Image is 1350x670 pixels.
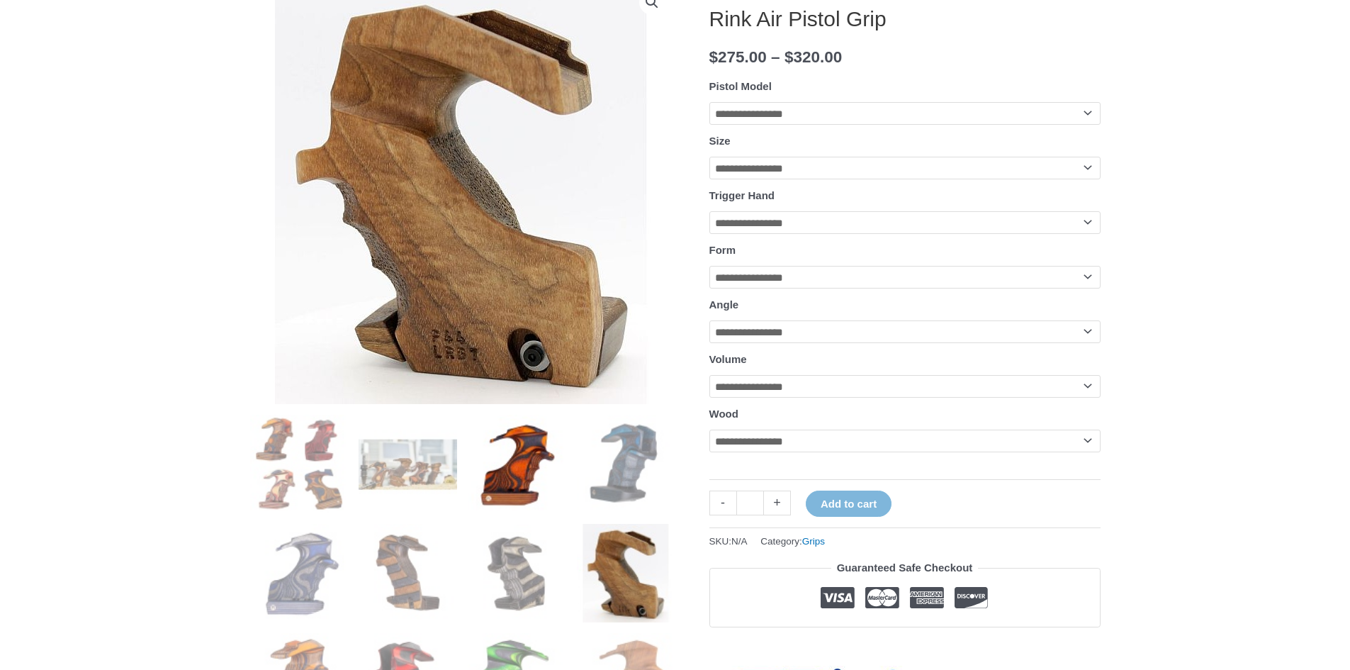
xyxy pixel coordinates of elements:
button: Add to cart [806,491,891,517]
h1: Rink Air Pistol Grip [709,6,1101,32]
img: Rink Air Pistol Grip - Image 5 [250,524,349,622]
span: $ [784,48,794,66]
span: $ [709,48,719,66]
a: - [709,491,736,515]
img: Rink Air Pistol Grip - Image 6 [359,524,457,622]
label: Wood [709,408,738,420]
label: Size [709,135,731,147]
label: Angle [709,298,739,311]
bdi: 275.00 [709,48,767,66]
label: Volume [709,353,747,365]
img: Rink Air Pistol Grip [250,415,349,513]
iframe: Customer reviews powered by Trustpilot [709,638,1101,655]
span: SKU: [709,532,748,550]
img: Rink Air Pistol Grip - Image 4 [577,415,675,513]
img: Rink Air Pistol Grip - Image 2 [359,415,457,513]
label: Pistol Model [709,80,772,92]
img: Rink Air Pistol Grip - Image 3 [468,415,566,513]
span: – [771,48,780,66]
a: Grips [802,536,825,547]
label: Trigger Hand [709,189,775,201]
img: Rink Air Pistol Grip - Image 7 [468,524,566,622]
legend: Guaranteed Safe Checkout [831,558,979,578]
span: N/A [731,536,748,547]
img: Rink Air Pistol Grip - Image 8 [577,524,675,622]
span: Category: [760,532,825,550]
input: Product quantity [736,491,764,515]
label: Form [709,244,736,256]
bdi: 320.00 [784,48,842,66]
a: + [764,491,791,515]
